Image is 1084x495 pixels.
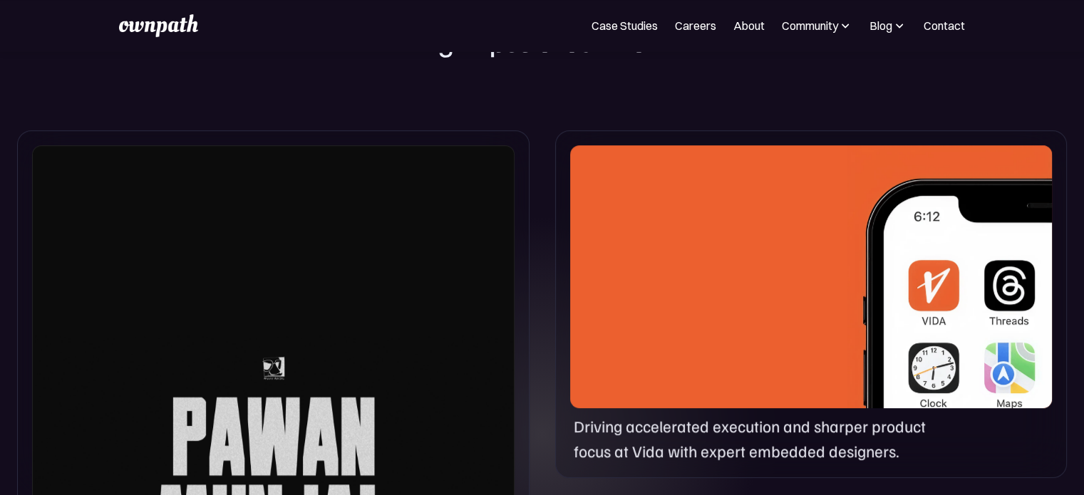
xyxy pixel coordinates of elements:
a: Case Studies [592,17,658,34]
a: Careers [675,17,716,34]
a: Contact [924,17,965,34]
p: Driving accelerated execution and sharper product focus at Vida with expert embedded designers. [574,414,946,462]
div: Blog [869,17,907,34]
div: Blog [869,17,892,34]
div: Community [782,17,838,34]
a: About [733,17,765,34]
div: Community [782,17,852,34]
